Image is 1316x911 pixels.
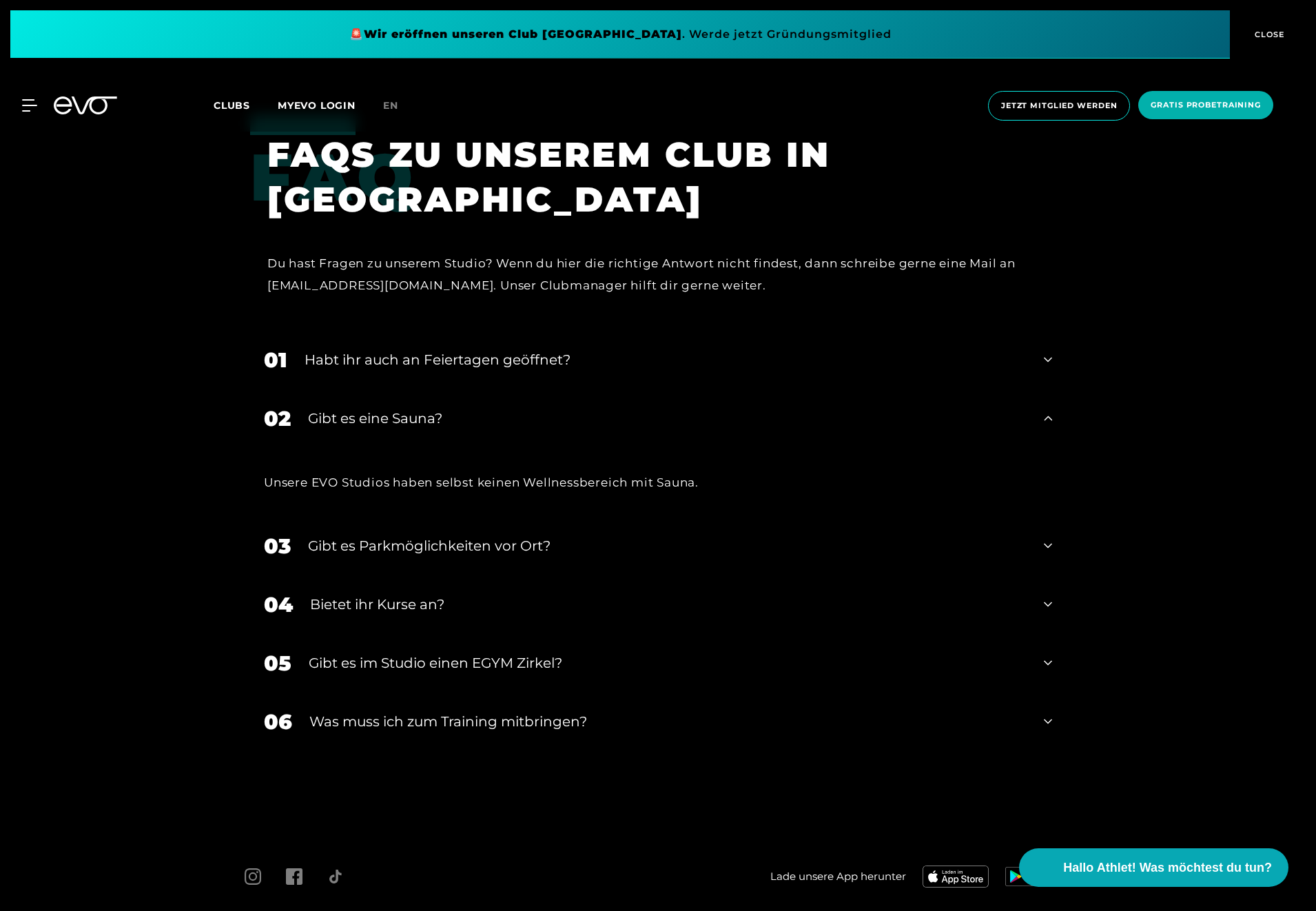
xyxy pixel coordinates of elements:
[264,706,292,737] div: 06
[278,99,356,112] a: MYEVO LOGIN
[770,869,906,885] span: Lade unsere App herunter
[308,408,1027,429] div: Gibt es eine Sauna?
[383,98,415,114] a: en
[309,711,1027,732] div: Was muss ich zum Training mitbringen?
[310,594,1027,615] div: Bietet ihr Kurse an?
[264,589,293,620] div: 04
[1063,859,1272,877] span: Hallo Athlet! Was möchtest du tun?
[264,403,291,434] div: 02
[1251,28,1285,41] span: CLOSE
[214,99,250,112] span: Clubs
[1019,848,1288,887] button: Hallo Athlet! Was möchtest du tun?
[264,648,291,679] div: 05
[264,531,291,562] div: 03
[264,471,1052,493] div: Unsere EVO Studios haben selbst keinen Wellnessbereich mit Sauna.
[214,99,278,112] a: Clubs
[308,535,1027,556] div: Gibt es Parkmöglichkeiten vor Ort?
[984,91,1134,121] a: Jetzt Mitglied werden
[1151,99,1261,111] span: Gratis Probetraining
[267,252,1031,297] div: Du hast Fragen zu unserem Studio? Wenn du hier die richtige Antwort nicht findest, dann schreibe ...
[1005,867,1071,886] img: evofitness app
[305,349,1027,370] div: Habt ihr auch an Feiertagen geöffnet?
[383,99,398,112] span: en
[267,132,1031,222] h1: FAQS ZU UNSEREM CLUB IN [GEOGRAPHIC_DATA]
[1134,91,1277,121] a: Gratis Probetraining
[1230,10,1306,59] button: CLOSE
[264,345,287,376] div: 01
[923,866,989,888] img: evofitness app
[309,653,1027,673] div: Gibt es im Studio einen EGYM Zirkel?
[1001,100,1117,112] span: Jetzt Mitglied werden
